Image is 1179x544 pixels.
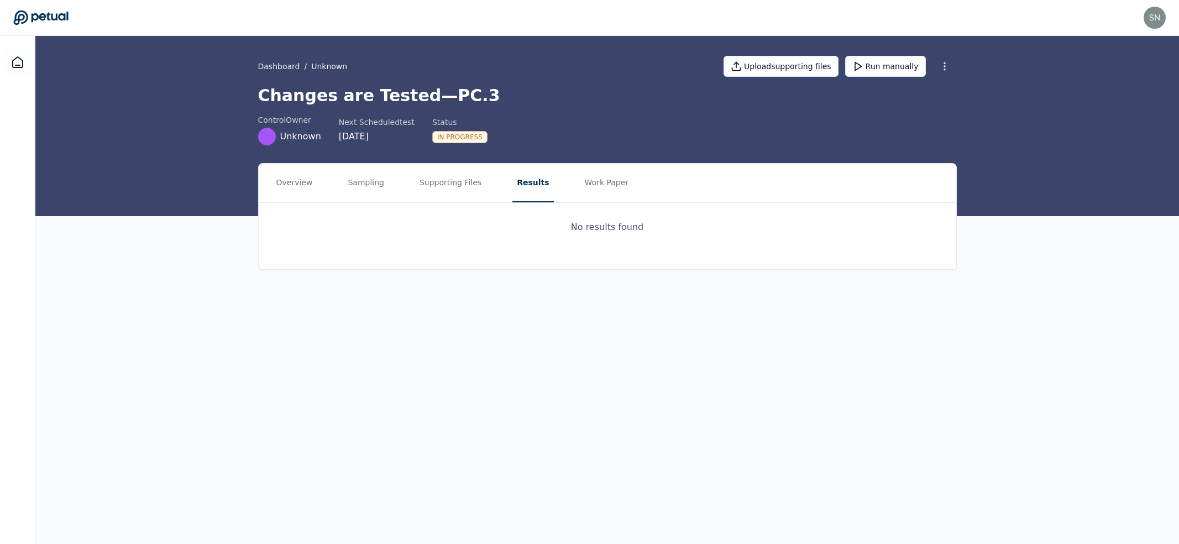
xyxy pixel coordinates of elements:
[258,114,321,125] div: control Owner
[280,130,321,143] span: Unknown
[258,61,348,72] div: /
[311,61,347,72] button: Unknown
[258,61,300,72] a: Dashboard
[339,130,415,143] div: [DATE]
[571,221,643,234] div: No results found
[415,164,486,202] button: Supporting Files
[512,164,553,202] button: Results
[432,131,488,143] div: In Progress
[339,117,415,128] div: Next Scheduled test
[343,164,389,202] button: Sampling
[724,56,839,77] button: Uploadsupporting files
[1144,7,1166,29] img: snir+upstart@petual.ai
[580,164,633,202] button: Work Paper
[4,49,31,76] a: Dashboard
[258,86,957,106] h1: Changes are Tested — PC.3
[845,56,926,77] button: Run manually
[432,117,488,128] div: Status
[259,164,956,202] nav: Tabs
[13,10,69,25] a: Go to Dashboard
[272,164,317,202] button: Overview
